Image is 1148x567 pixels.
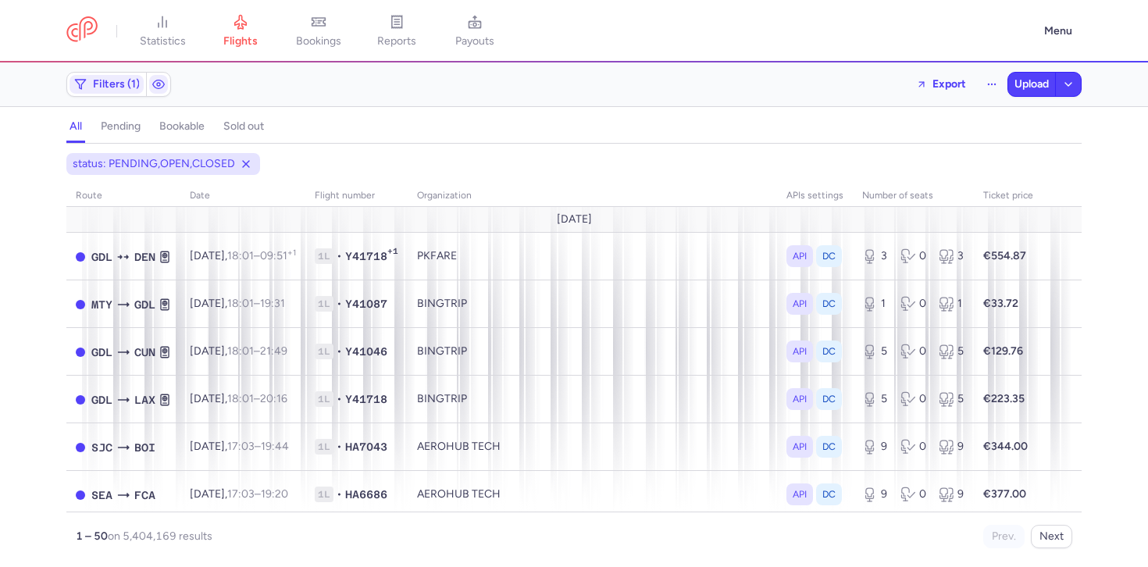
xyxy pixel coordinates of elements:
h4: sold out [223,119,264,134]
span: Y41718 [345,391,387,407]
strong: €33.72 [983,297,1018,310]
div: 5 [862,344,888,359]
span: 1L [315,248,333,264]
button: Prev. [983,525,1025,548]
span: Export [932,78,966,90]
span: DC [822,344,836,359]
span: on 5,404,169 results [108,530,212,543]
div: 0 [900,344,926,359]
span: FCA [134,487,155,504]
span: API [793,439,807,455]
a: statistics [123,14,201,48]
button: Filters (1) [67,73,146,96]
span: reports [377,34,416,48]
span: LAX [134,391,155,408]
span: – [227,249,296,262]
span: API [793,344,807,359]
span: flights [223,34,258,48]
span: 1L [315,487,333,502]
span: DC [822,391,836,407]
strong: €554.87 [983,249,1026,262]
td: PKFARE [408,233,777,280]
sup: +1 [287,248,296,258]
th: organization [408,184,777,208]
th: APIs settings [777,184,853,208]
div: 9 [939,439,964,455]
time: 19:20 [261,487,288,501]
span: – [227,440,289,453]
span: MTY [91,296,112,313]
th: Flight number [305,184,408,208]
span: Upload [1014,78,1049,91]
td: BINGTRIP [408,280,777,328]
span: bookings [296,34,341,48]
span: statistics [140,34,186,48]
div: 5 [862,391,888,407]
td: AEROHUB TECH [408,423,777,471]
strong: €344.00 [983,440,1028,453]
strong: €129.76 [983,344,1023,358]
a: bookings [280,14,358,48]
span: DC [822,487,836,502]
td: AEROHUB TECH [408,471,777,519]
span: [DATE], [190,440,289,453]
div: 3 [939,248,964,264]
span: SEA [91,487,112,504]
span: HA6686 [345,487,387,502]
th: date [180,184,305,208]
span: Y41046 [345,344,387,359]
span: payouts [455,34,494,48]
time: 09:51 [260,249,296,262]
time: 17:03 [227,440,255,453]
time: 18:01 [227,392,254,405]
span: DC [822,248,836,264]
button: Menu [1035,16,1082,46]
div: 5 [939,391,964,407]
span: – [227,344,287,358]
h4: all [70,119,82,134]
a: reports [358,14,436,48]
button: Export [906,72,976,97]
div: 0 [900,248,926,264]
time: 18:01 [227,344,254,358]
strong: 1 – 50 [76,530,108,543]
span: 1L [315,344,333,359]
span: • [337,487,342,502]
th: number of seats [853,184,974,208]
span: [DATE] [557,213,592,226]
strong: €377.00 [983,487,1026,501]
span: BOI [134,439,155,456]
span: • [337,296,342,312]
div: 5 [939,344,964,359]
a: CitizenPlane red outlined logo [66,16,98,45]
a: payouts [436,14,514,48]
span: – [227,487,288,501]
span: DC [822,296,836,312]
h4: bookable [159,119,205,134]
h4: pending [101,119,141,134]
time: 17:03 [227,487,255,501]
button: Next [1031,525,1072,548]
td: BINGTRIP [408,376,777,423]
span: Y41087 [345,296,387,312]
span: 1L [315,391,333,407]
span: GDL [91,344,112,361]
span: GDL [134,296,155,313]
button: Upload [1008,73,1055,96]
span: API [793,248,807,264]
a: flights [201,14,280,48]
span: • [337,391,342,407]
div: 9 [862,439,888,455]
span: DEN [134,248,155,266]
span: API [793,391,807,407]
div: 0 [900,391,926,407]
div: 0 [900,439,926,455]
time: 19:44 [261,440,289,453]
span: status: PENDING,OPEN,CLOSED [73,156,235,172]
div: 9 [939,487,964,502]
span: [DATE], [190,344,287,358]
span: • [337,439,342,455]
span: GDL [91,391,112,408]
span: [DATE], [190,487,288,501]
div: 1 [862,296,888,312]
